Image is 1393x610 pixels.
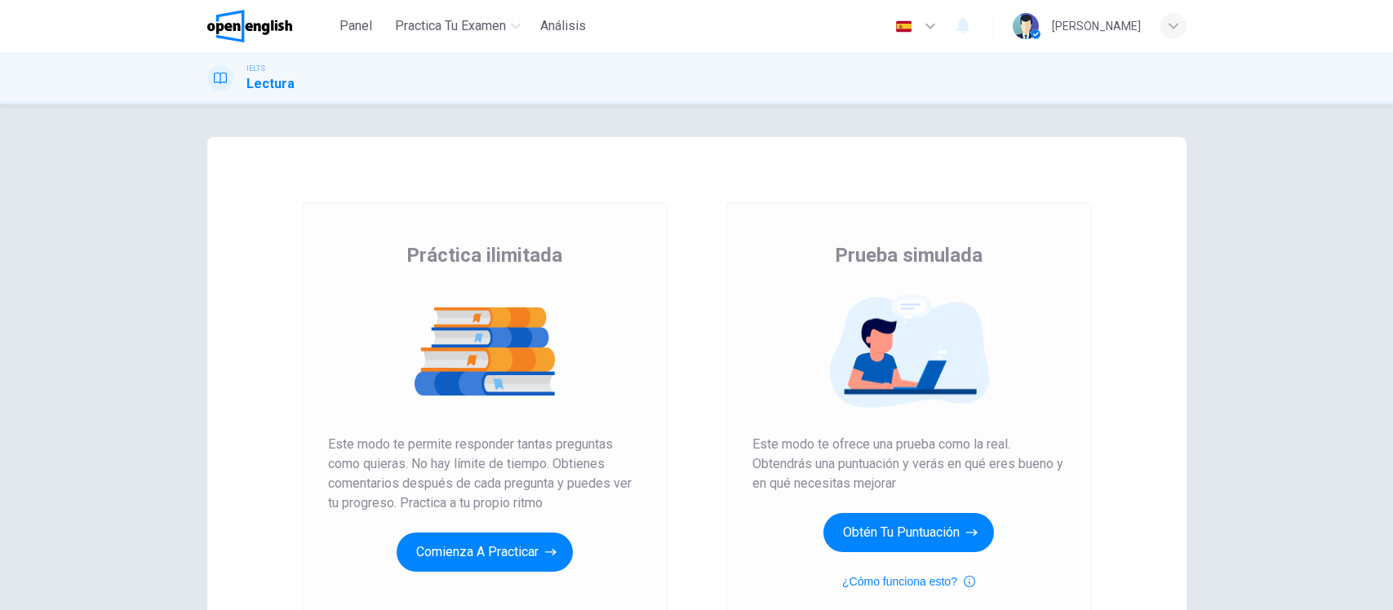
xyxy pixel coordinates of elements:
[1013,13,1039,39] img: Profile picture
[540,16,586,36] span: Análisis
[207,10,293,42] img: OpenEnglish logo
[894,20,914,33] img: es
[835,242,983,268] span: Prueba simulada
[246,74,295,94] h1: Lectura
[406,242,562,268] span: Práctica ilimitada
[339,16,372,36] span: Panel
[388,11,527,41] button: Practica tu examen
[330,11,382,41] button: Panel
[842,572,975,591] button: ¿Cómo funciona esto?
[1052,16,1141,36] div: [PERSON_NAME]
[207,10,331,42] a: OpenEnglish logo
[397,533,573,572] button: Comienza a practicar
[246,63,265,74] span: IELTS
[534,11,592,41] button: Análisis
[328,435,641,513] span: Este modo te permite responder tantas preguntas como quieras. No hay límite de tiempo. Obtienes c...
[823,513,994,552] button: Obtén tu puntuación
[395,16,506,36] span: Practica tu examen
[752,435,1066,493] span: Este modo te ofrece una prueba como la real. Obtendrás una puntuación y verás en qué eres bueno y...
